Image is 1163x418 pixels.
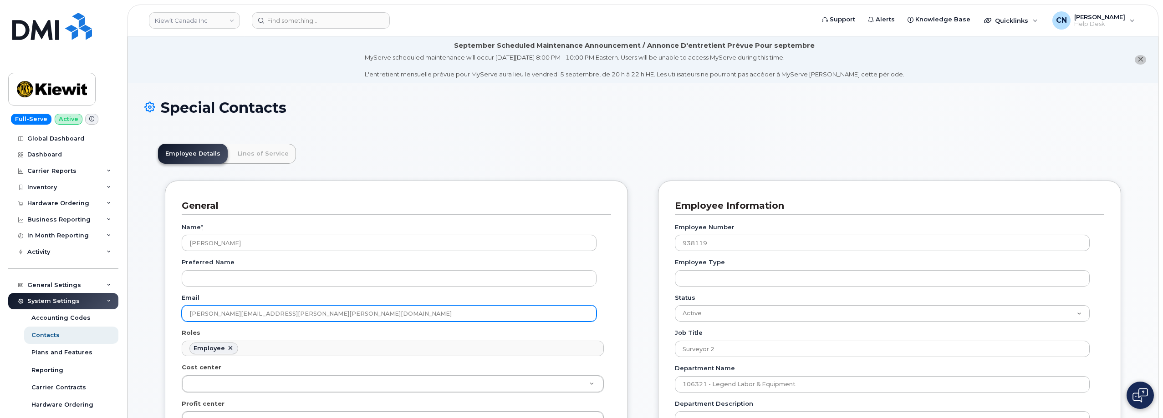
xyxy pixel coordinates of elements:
label: Employee Type [675,258,725,267]
abbr: required [201,223,203,231]
label: Employee Number [675,223,735,232]
div: September Scheduled Maintenance Announcement / Annonce D'entretient Prévue Pour septembre [454,41,815,50]
label: Job Title [675,328,703,337]
h1: Special Contacts [144,100,1142,116]
div: MyServe scheduled maintenance will occur [DATE][DATE] 8:00 PM - 10:00 PM Eastern. Users will be u... [365,53,904,79]
h3: Employee Information [675,200,1097,212]
a: Lines of Service [230,144,296,164]
label: Profit center [182,399,224,408]
label: Department Name [675,364,735,373]
a: Employee Details [158,144,228,164]
label: Name [182,223,203,232]
label: Status [675,293,695,302]
div: Employee [194,345,225,352]
button: close notification [1135,55,1146,65]
label: Department Description [675,399,753,408]
label: Cost center [182,363,221,372]
label: Preferred Name [182,258,235,267]
label: Roles [182,328,200,337]
h3: General [182,200,604,212]
label: Email [182,293,199,302]
img: Open chat [1132,388,1148,403]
